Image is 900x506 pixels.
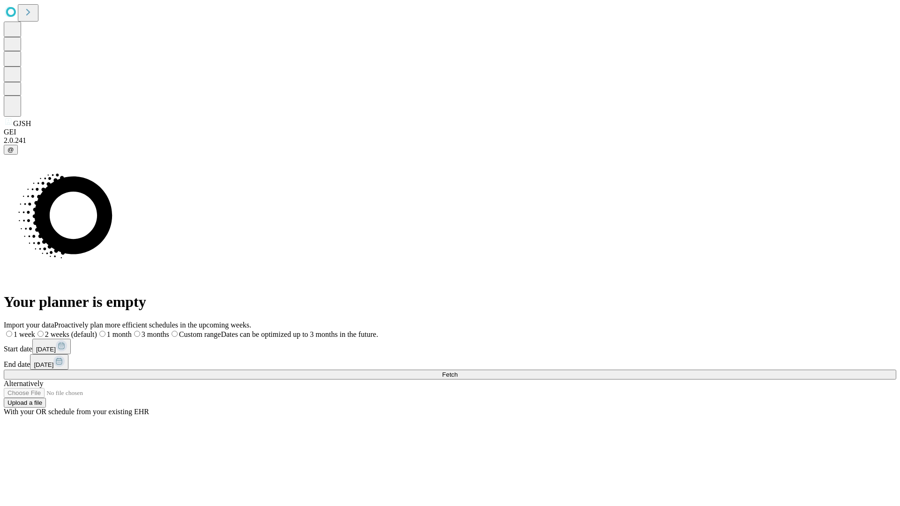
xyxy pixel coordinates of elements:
button: Upload a file [4,398,46,408]
span: 3 months [142,330,169,338]
input: 1 month [99,331,105,337]
div: GEI [4,128,896,136]
span: 1 week [14,330,35,338]
button: @ [4,145,18,155]
div: 2.0.241 [4,136,896,145]
span: Import your data [4,321,54,329]
button: [DATE] [32,339,71,354]
button: Fetch [4,370,896,379]
span: [DATE] [36,346,56,353]
input: 3 months [134,331,140,337]
span: @ [7,146,14,153]
span: Custom range [179,330,221,338]
span: [DATE] [34,361,53,368]
h1: Your planner is empty [4,293,896,311]
input: 1 week [6,331,12,337]
span: GJSH [13,119,31,127]
span: Alternatively [4,379,43,387]
span: Dates can be optimized up to 3 months in the future. [221,330,378,338]
button: [DATE] [30,354,68,370]
span: Fetch [442,371,457,378]
input: Custom rangeDates can be optimized up to 3 months in the future. [172,331,178,337]
span: Proactively plan more efficient schedules in the upcoming weeks. [54,321,251,329]
div: Start date [4,339,896,354]
span: 2 weeks (default) [45,330,97,338]
div: End date [4,354,896,370]
span: 1 month [107,330,132,338]
input: 2 weeks (default) [37,331,44,337]
span: With your OR schedule from your existing EHR [4,408,149,416]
